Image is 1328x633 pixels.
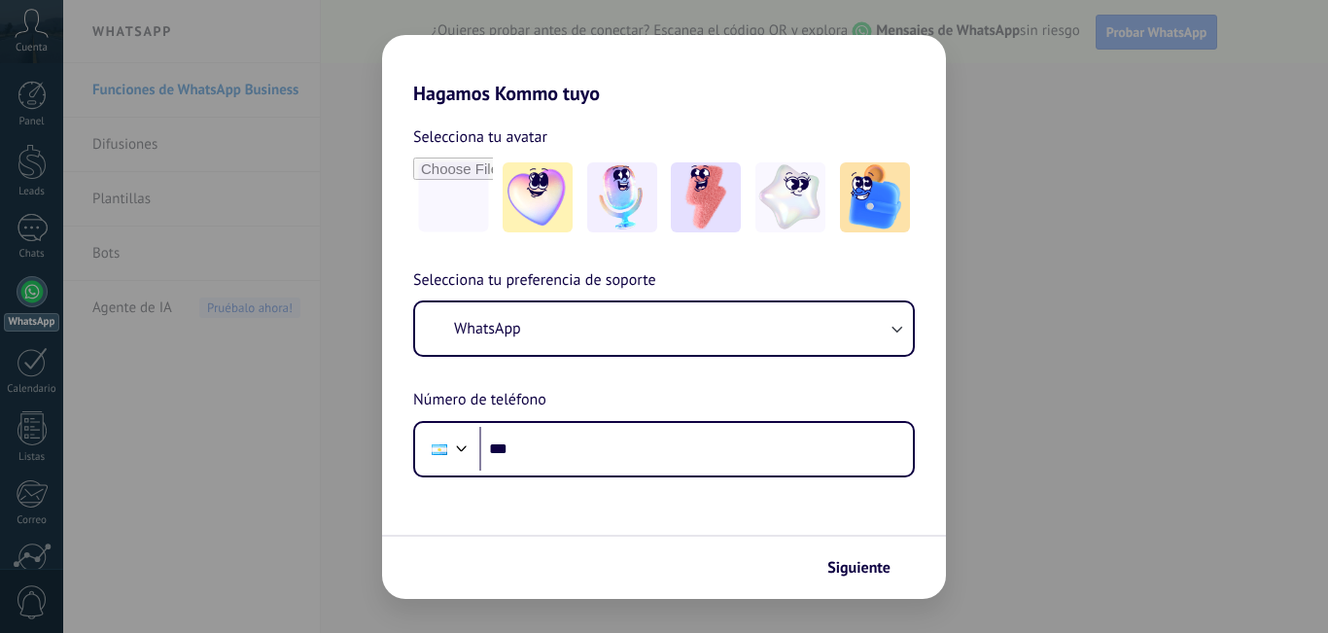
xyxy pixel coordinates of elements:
[827,561,891,575] span: Siguiente
[382,35,946,105] h2: Hagamos Kommo tuyo
[840,162,910,232] img: -5.jpeg
[413,388,546,413] span: Número de teléfono
[415,302,913,355] button: WhatsApp
[421,429,458,470] div: Argentina: + 54
[671,162,741,232] img: -3.jpeg
[454,319,521,338] span: WhatsApp
[755,162,825,232] img: -4.jpeg
[819,551,917,584] button: Siguiente
[503,162,573,232] img: -1.jpeg
[587,162,657,232] img: -2.jpeg
[413,124,547,150] span: Selecciona tu avatar
[413,268,656,294] span: Selecciona tu preferencia de soporte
